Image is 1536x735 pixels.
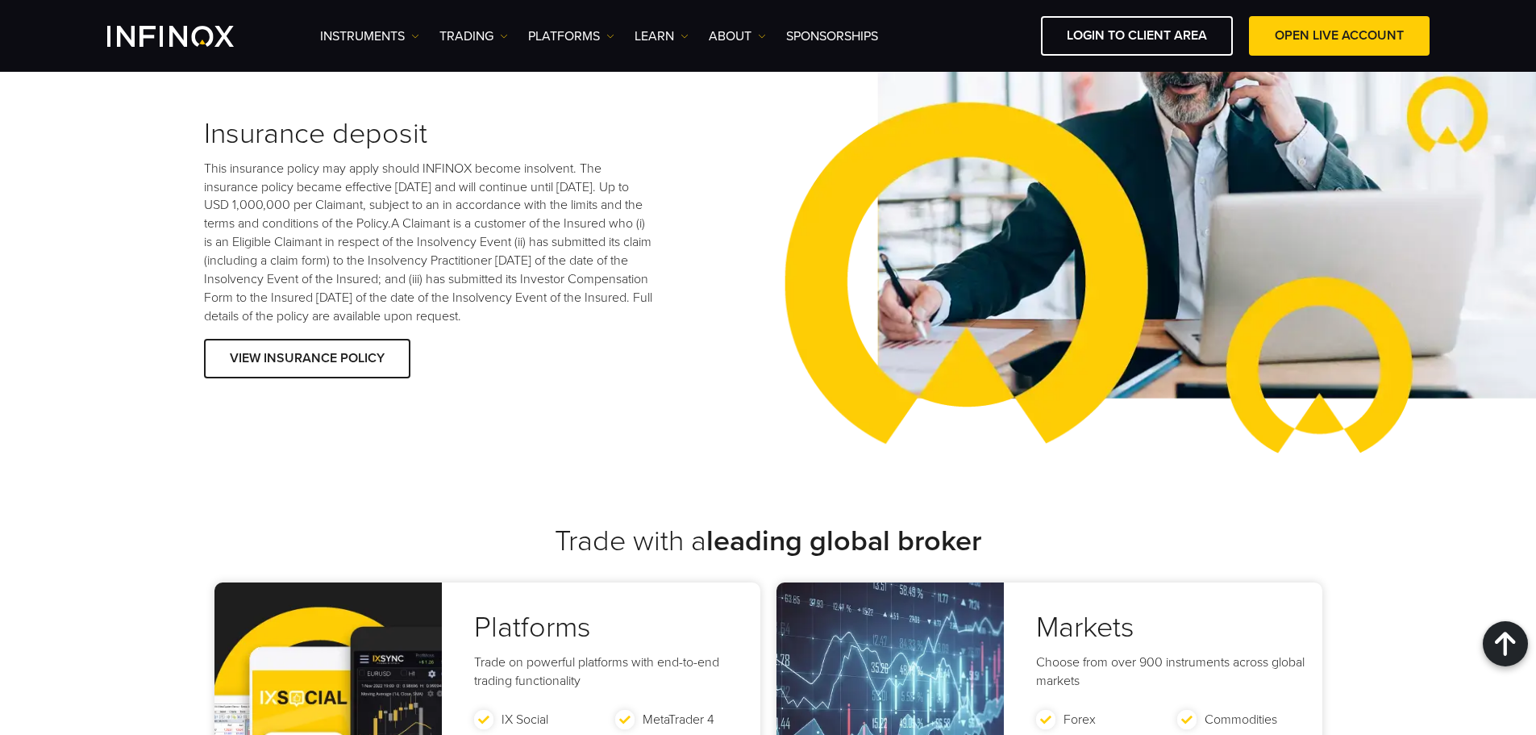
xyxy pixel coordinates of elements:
a: Forex [1064,711,1096,727]
h3: Markets [1036,610,1318,645]
a: TRADING [439,27,508,46]
a: Learn [635,27,689,46]
a: ABOUT [709,27,766,46]
h3: Trade with a [204,524,1333,559]
p: Trade on powerful platforms with end-to-end trading functionality [474,654,756,697]
h3: Insurance deposit [204,117,656,152]
a: OPEN LIVE ACCOUNT [1249,16,1430,56]
p: Choose from over 900 instruments across global markets [1036,654,1318,697]
p: This insurance policy may apply should INFINOX become insolvent. The insurance policy became effe... [204,160,656,326]
a: INFINOX Logo [107,26,272,47]
a: LOGIN TO CLIENT AREA [1041,16,1233,56]
a: IX Social [502,711,548,727]
a: SPONSORSHIPS [786,27,878,46]
strong: leading global broker [706,524,981,558]
h3: Platforms [474,610,756,645]
a: MetaTrader 4 [643,711,714,727]
a: Commodities [1205,711,1277,727]
a: VIEW INSURANCE POLICY [204,339,410,378]
a: Instruments [320,27,419,46]
a: PLATFORMS [528,27,614,46]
